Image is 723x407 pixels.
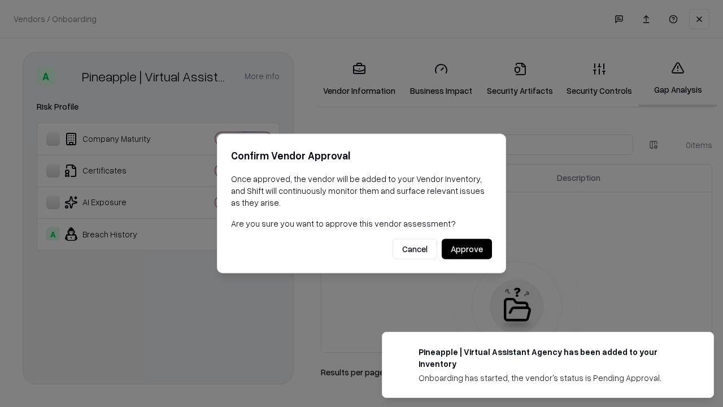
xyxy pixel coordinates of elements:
button: Approve [442,239,492,259]
img: trypineapple.com [396,346,410,360]
div: Pineapple | Virtual Assistant Agency has been added to your inventory [419,346,686,370]
p: Are you sure you want to approve this vendor assessment? [231,218,492,230]
button: Cancel [393,239,437,259]
div: Onboarding has started, the vendor's status is Pending Approval. [419,372,686,384]
p: Once approved, the vendor will be added to your Vendor Inventory, and Shift will continuously mon... [231,173,492,209]
h2: Confirm Vendor Approval [231,148,492,164]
